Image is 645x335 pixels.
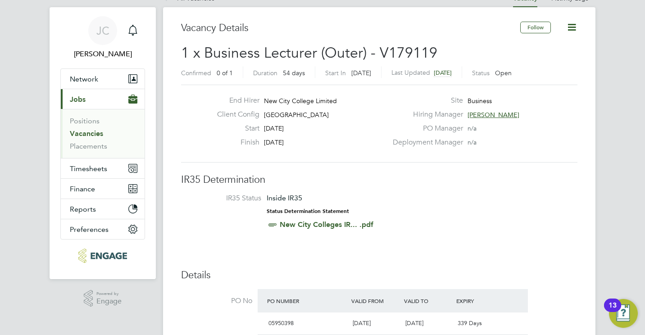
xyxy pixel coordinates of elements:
a: Placements [70,142,107,150]
span: n/a [468,124,477,132]
h3: Vacancy Details [181,22,520,35]
span: n/a [468,138,477,146]
span: Jobs [70,95,86,104]
button: Jobs [61,89,145,109]
a: Vacancies [70,129,103,138]
span: Open [495,69,512,77]
button: Reports [61,199,145,219]
span: Powered by [96,290,122,298]
a: New City Colleges IR... .pdf [280,220,373,229]
button: Timesheets [61,158,145,178]
span: [DATE] [405,319,423,327]
span: [PERSON_NAME] [468,111,519,119]
div: Valid To [402,293,454,309]
label: PO Manager [387,124,463,133]
a: Powered byEngage [84,290,122,307]
label: End Hirer [210,96,259,105]
label: Site [387,96,463,105]
span: 54 days [283,69,305,77]
span: Finance [70,185,95,193]
button: Preferences [61,219,145,239]
span: Engage [96,298,122,305]
span: James Carey [60,49,145,59]
div: Expiry [454,293,507,309]
a: JC[PERSON_NAME] [60,16,145,59]
span: JC [96,25,109,36]
label: Confirmed [181,69,211,77]
label: Last Updated [391,68,430,77]
span: 0 of 1 [217,69,233,77]
span: [DATE] [434,69,452,77]
h3: IR35 Determination [181,173,577,186]
label: Client Config [210,110,259,119]
label: Status [472,69,490,77]
span: Reports [70,205,96,213]
img: educationmattersgroup-logo-retina.png [78,249,127,263]
label: Finish [210,138,259,147]
button: Network [61,69,145,89]
button: Open Resource Center, 13 new notifications [609,299,638,328]
div: Jobs [61,109,145,158]
label: IR35 Status [190,194,261,203]
button: Finance [61,179,145,199]
a: Go to home page [60,249,145,263]
span: 339 Days [458,319,482,327]
span: 05950398 [268,319,294,327]
strong: Status Determination Statement [267,208,349,214]
div: PO Number [265,293,349,309]
label: Start In [325,69,346,77]
button: Follow [520,22,551,33]
a: Positions [70,117,100,125]
label: Hiring Manager [387,110,463,119]
label: PO No [181,296,252,306]
span: 1 x Business Lecturer (Outer) - V179119 [181,44,437,62]
span: [DATE] [353,319,371,327]
span: Preferences [70,225,109,234]
label: Start [210,124,259,133]
span: Timesheets [70,164,107,173]
div: 13 [609,305,617,317]
label: Duration [253,69,277,77]
span: Business [468,97,492,105]
div: Valid From [349,293,402,309]
span: New City College Limited [264,97,337,105]
span: Network [70,75,98,83]
label: Deployment Manager [387,138,463,147]
span: [DATE] [264,138,284,146]
span: [DATE] [351,69,371,77]
span: [GEOGRAPHIC_DATA] [264,111,329,119]
nav: Main navigation [50,7,156,279]
span: Inside IR35 [267,194,302,202]
span: [DATE] [264,124,284,132]
h3: Details [181,269,577,282]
